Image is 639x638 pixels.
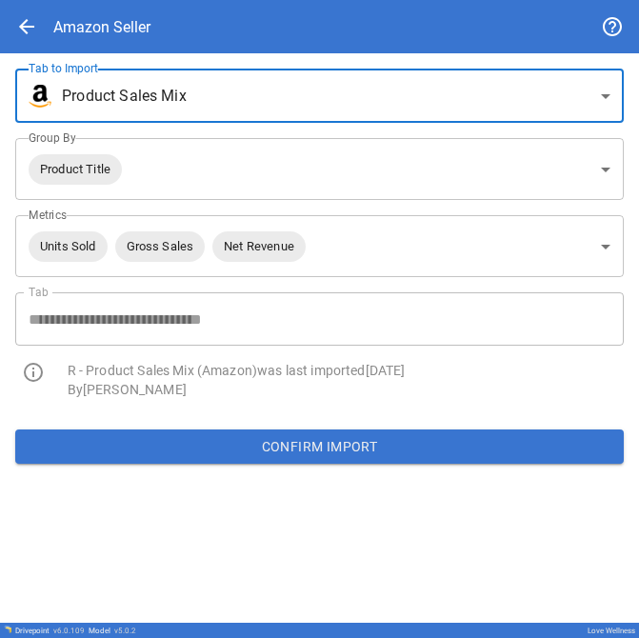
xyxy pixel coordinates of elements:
span: Product Title [29,158,122,180]
span: v 6.0.109 [53,627,85,635]
label: Group By [29,130,76,146]
div: Model [89,627,136,635]
label: Tab [29,284,49,300]
span: Units Sold [29,235,108,257]
span: arrow_back [15,15,38,38]
span: Gross Sales [115,235,206,257]
label: Metrics [29,207,67,223]
span: v 5.0.2 [114,627,136,635]
p: By [PERSON_NAME] [68,380,624,399]
button: Confirm Import [15,429,624,464]
span: Net Revenue [212,235,306,257]
img: brand icon not found [29,85,51,108]
span: info_outline [22,361,45,384]
label: Tab to Import [29,60,98,76]
img: Drivepoint [4,626,11,633]
p: R - Product Sales Mix (Amazon) was last imported [DATE] [68,361,624,380]
span: Product Sales Mix [62,85,187,108]
div: Love Wellness [588,627,635,635]
div: Drivepoint [15,627,85,635]
div: Amazon Seller [53,18,150,36]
